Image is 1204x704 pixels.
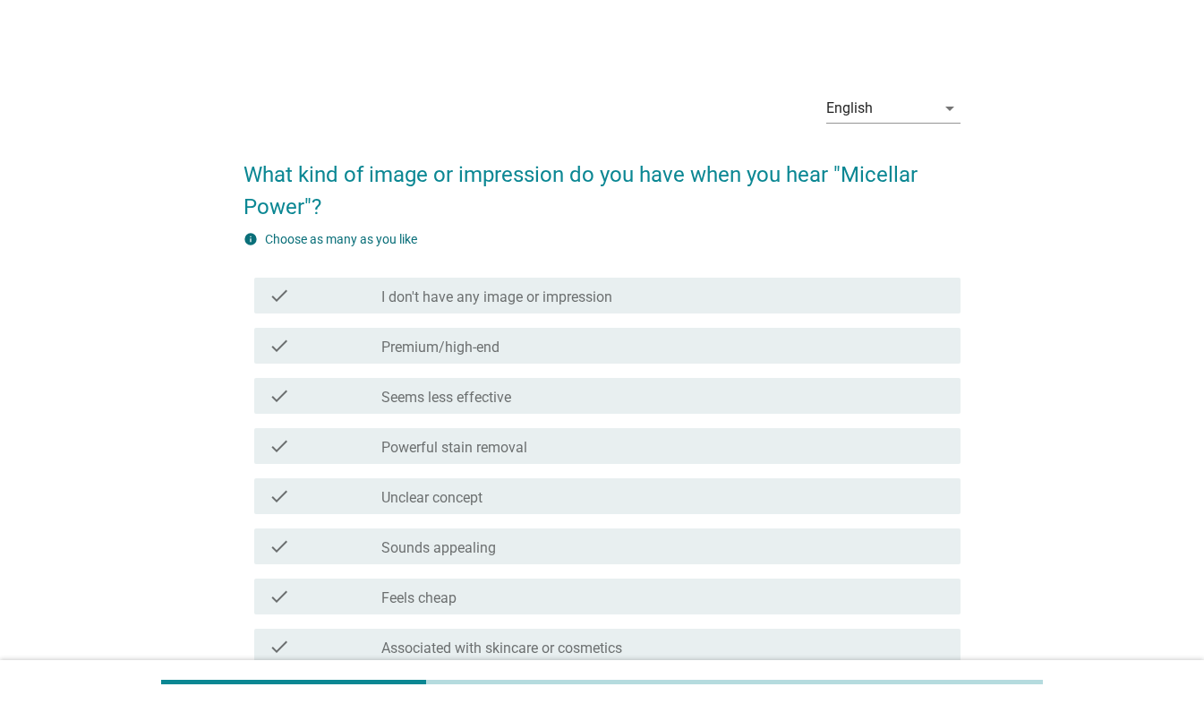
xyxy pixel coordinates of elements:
label: Premium/high-end [381,339,500,356]
label: Associated with skincare or cosmetics [381,640,622,657]
label: Seems less effective [381,389,511,407]
i: info [243,232,258,246]
i: arrow_drop_down [939,98,961,119]
i: check [269,385,290,407]
i: check [269,536,290,557]
i: check [269,485,290,507]
label: I don't have any image or impression [381,288,612,306]
i: check [269,285,290,306]
label: Feels cheap [381,589,457,607]
label: Choose as many as you like [265,232,417,246]
i: check [269,335,290,356]
i: check [269,435,290,457]
label: Sounds appealing [381,539,496,557]
h2: What kind of image or impression do you have when you hear "Micellar Power"? [243,141,961,223]
label: Unclear concept [381,489,482,507]
label: Powerful stain removal [381,439,527,457]
i: check [269,586,290,607]
i: check [269,636,290,657]
div: English [826,100,873,116]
